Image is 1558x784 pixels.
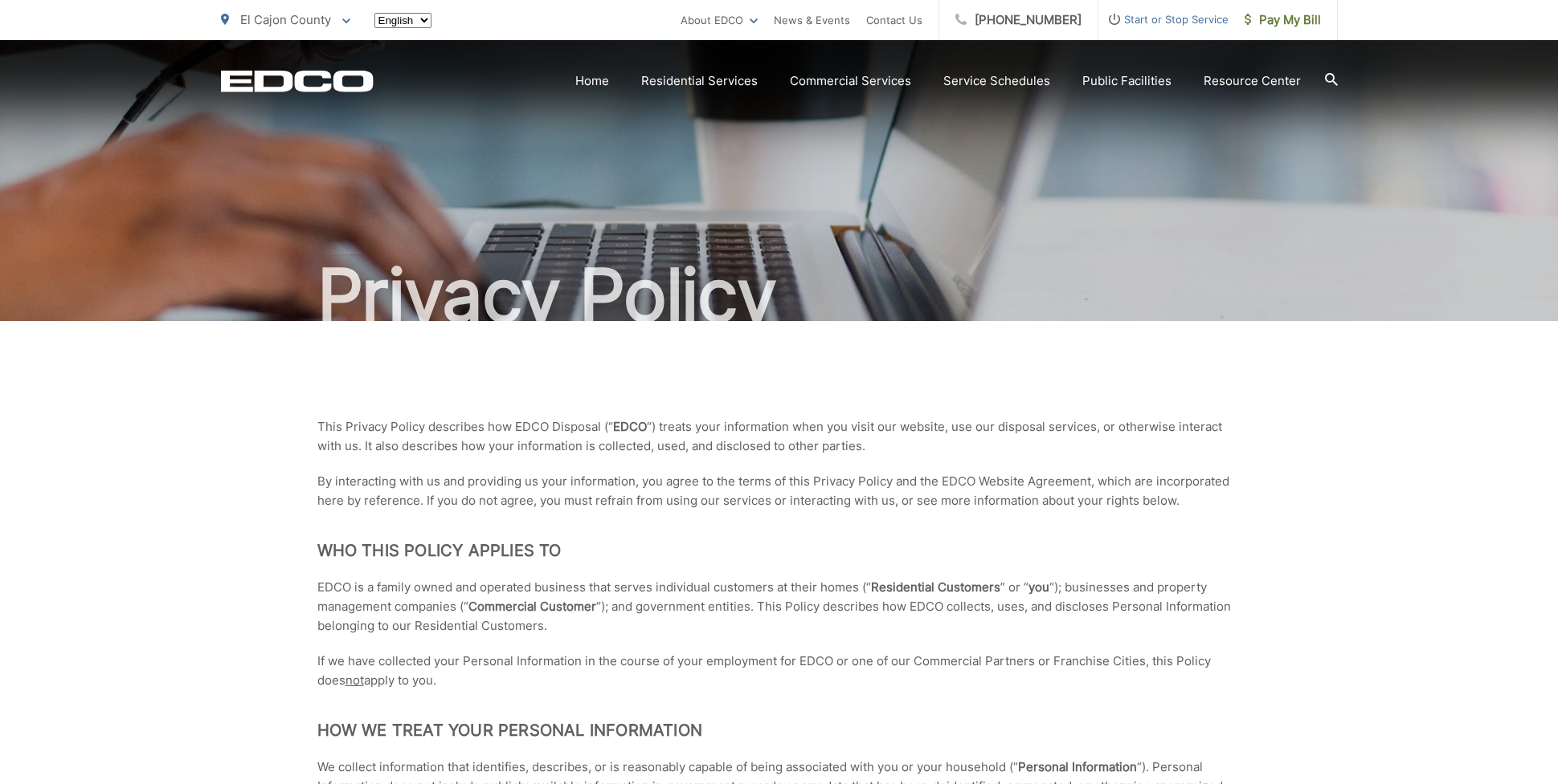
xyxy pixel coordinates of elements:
[681,10,758,30] a: About EDCO
[943,71,1050,91] a: Service Schedules
[1245,10,1321,30] span: Pay My Bill
[374,13,431,28] select: Select a language
[871,579,1000,595] strong: Residential Customers
[613,419,647,434] strong: EDCO
[641,71,758,91] a: Residential Services
[866,10,922,30] a: Contact Us
[1082,71,1172,91] a: Public Facilities
[575,71,609,91] a: Home
[317,578,1241,636] p: EDCO is a family owned and operated business that serves individual customers at their homes (“ ”...
[1204,71,1301,91] a: Resource Center
[317,472,1241,510] p: By interacting with us and providing us your information, you agree to the terms of this Privacy ...
[317,652,1241,690] p: If we have collected your Personal Information in the course of your employment for EDCO or one o...
[317,541,1241,560] h2: Who This Policy Applies To
[468,599,596,614] strong: Commercial Customer
[1028,579,1049,595] strong: you
[790,71,911,91] a: Commercial Services
[221,70,374,92] a: EDCD logo. Return to the homepage.
[774,10,850,30] a: News & Events
[317,417,1241,456] p: This Privacy Policy describes how EDCO Disposal (“ “) treats your information when you visit our ...
[1018,759,1137,774] strong: Personal Information
[221,255,1338,335] h1: Privacy Policy
[240,12,331,27] span: El Cajon County
[317,721,1241,740] h2: How We Treat Your Personal Information
[346,672,364,688] span: not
